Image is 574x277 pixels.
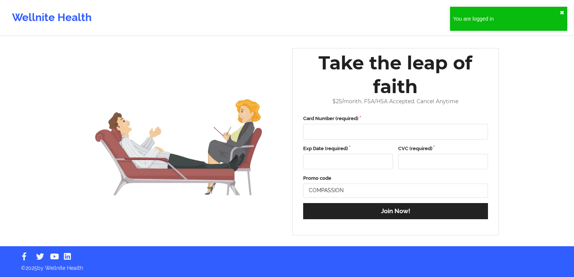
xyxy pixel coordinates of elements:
[453,15,560,23] div: You are logged in
[81,72,277,211] img: wellnite-stripe-payment-hero_200.07efaa51.png
[298,98,493,105] div: $ 25 /month. FSA/HSA Accepted. Cancel Anytime
[16,259,558,272] p: © 2025 by Wellnite Health
[303,115,488,122] label: Card Number (required)
[308,129,483,135] iframe: Secure card number input frame
[303,184,488,198] input: Enter promo code
[403,158,483,165] iframe: Secure CVC input frame
[398,145,488,152] label: CVC (required)
[303,145,393,152] label: Exp Date (required)
[303,175,488,182] label: Promo code
[308,158,388,165] iframe: Secure expiration date input frame
[303,203,488,219] button: Join Now!
[298,51,493,98] div: Take the leap of faith
[560,10,564,16] button: close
